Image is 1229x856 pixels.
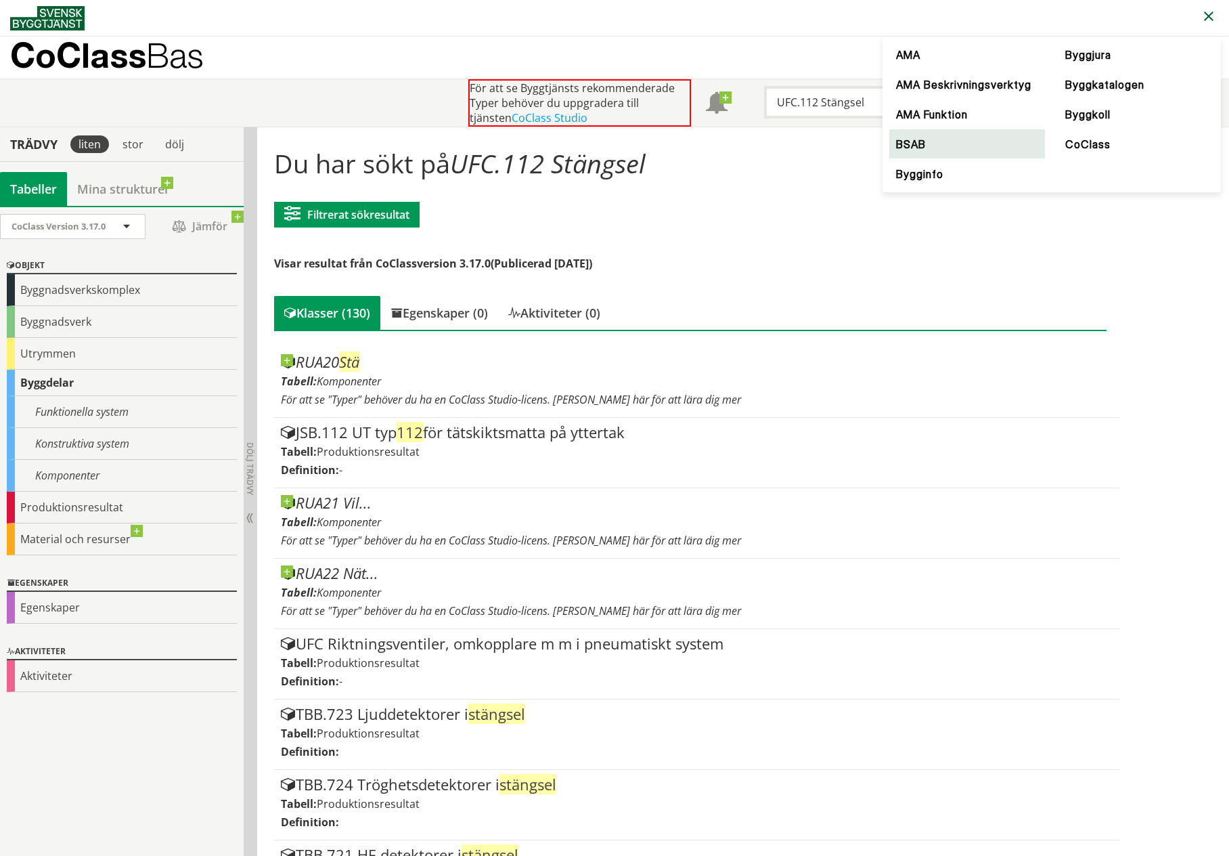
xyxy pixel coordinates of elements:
input: Sök [764,86,918,119]
div: Produktionsresultat [7,492,237,523]
div: Aktiviteter (0) [498,296,610,330]
div: Klasser (130) [274,296,380,330]
div: Byggnadsverkskomplex [7,274,237,306]
div: Egenskaper [7,576,237,592]
div: Material och resurser [7,523,237,555]
a: AMA [889,40,1045,70]
article: Gå till informationssidan för CoClass Studio [274,559,1119,629]
label: Tabell: [281,444,317,459]
img: Svensk Byggtjänst [10,6,85,30]
span: Komponenter [317,515,381,530]
div: Byggdelar [7,370,237,396]
button: Filtrerat sökresultat [274,202,420,228]
span: - [339,463,342,477]
span: Produktionsresultat [317,656,420,670]
div: För att se Byggtjänsts rekommenderade Typer behöver du uppgradera till tjänsten [468,79,691,127]
a: Byggkoll [1058,100,1214,129]
label: Tabell: [281,726,317,741]
div: liten [70,135,109,153]
div: TBB.723 Ljuddetektorer i [281,706,1113,723]
div: Egenskaper [7,592,237,624]
article: Gå till informationssidan för CoClass Studio [274,488,1119,559]
div: Aktiviteter [7,644,237,660]
span: Bas [146,35,204,75]
div: TBB.724 Tröghetsdetektorer i [281,777,1113,793]
label: Tabell: [281,585,317,600]
span: Komponenter [317,585,381,600]
a: Mina strukturer [67,172,180,206]
span: Stä [339,351,359,372]
span: Jämför [159,215,240,238]
span: Dölj trädvy [244,442,256,495]
a: Bygginfo [889,159,1045,189]
label: Definition: [281,744,339,759]
span: 112 [397,422,423,442]
label: Definition: [281,463,339,477]
a: AMA Beskrivningsverktyg [889,70,1045,100]
div: Trädvy [3,137,65,152]
span: För att se "Typer" behöver du ha en CoClass Studio-licens. [PERSON_NAME] här för att lära dig mer [281,603,741,618]
div: Funktionella system [7,396,237,428]
label: Tabell: [281,515,317,530]
span: Produktionsresultat [317,796,420,811]
label: Tabell: [281,374,317,389]
a: Byggkatalogen [1058,70,1214,100]
div: RUA21 Vil... [281,495,1113,511]
div: Utrymmen [7,338,237,370]
span: För att se "Typer" behöver du ha en CoClass Studio-licens. [PERSON_NAME] här för att lära dig mer [281,533,741,548]
div: dölj [157,135,192,153]
span: Notifikationer [706,93,728,115]
label: Definition: [281,815,339,830]
div: Konstruktiva system [7,428,237,460]
h1: Du har sökt på [274,148,1106,178]
article: Gå till informationssidan för CoClass Studio [274,347,1119,418]
a: AMA Funktion [889,100,1045,129]
span: (Publicerad [DATE]) [491,256,592,271]
div: stor [114,135,152,153]
a: BSAB [889,129,1045,159]
div: Egenskaper (0) [380,296,498,330]
span: - [339,674,342,689]
label: Definition: [281,674,339,689]
span: stängsel [468,704,525,724]
label: Tabell: [281,656,317,670]
a: CoClass [1058,129,1214,159]
div: Komponenter [7,460,237,492]
div: RUA20 [281,354,1113,370]
a: CoClassBas [10,37,233,79]
span: För att se "Typer" behöver du ha en CoClass Studio-licens. [PERSON_NAME] här för att lära dig mer [281,392,741,407]
span: Produktionsresultat [317,444,420,459]
span: CoClass Version 3.17.0 [12,220,106,232]
div: RUA22 Nät... [281,565,1113,582]
span: Produktionsresultat [317,726,420,741]
span: stängsel [499,774,556,794]
div: Byggnadsverk [7,306,237,338]
a: Byggjura [1058,40,1214,70]
span: Komponenter [317,374,381,389]
div: JSB.112 UT typ för tätskiktsmatta på yttertak [281,425,1113,441]
a: CoClass Studio [512,110,587,125]
div: Aktiviteter [7,660,237,692]
span: UFC.112 Stängsel [450,146,646,181]
span: Visar resultat från CoClassversion 3.17.0 [274,256,491,271]
p: CoClass [10,47,204,63]
label: Tabell: [281,796,317,811]
div: Objekt [7,258,237,274]
div: UFC Riktningsventiler, omkopplare m m i pneumatiskt system [281,636,1113,652]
